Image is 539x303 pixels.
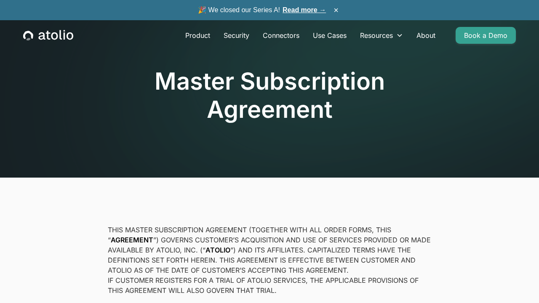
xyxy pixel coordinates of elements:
a: Book a Demo [456,27,516,44]
p: IF CUSTOMER REGISTERS FOR A TRIAL OF ATOLIO SERVICES, THE APPLICABLE PROVISIONS OF THIS AGREEMENT... [108,275,431,295]
button: × [331,5,341,15]
a: Use Cases [306,27,353,44]
p: THIS MASTER SUBSCRIPTION AGREEMENT (TOGETHER WITH ALL ORDER FORMS, THIS “ ”) GOVERNS CUSTOMER’S A... [108,225,431,275]
strong: ATOLIO [205,246,230,254]
h1: Master Subscription Agreement [23,67,516,124]
a: Security [217,27,256,44]
span: 🎉 We closed our Series A! [198,5,326,15]
a: home [23,30,73,41]
a: Connectors [256,27,306,44]
a: Product [179,27,217,44]
strong: AGREEMENT [111,236,153,244]
div: Resources [353,27,410,44]
div: Resources [360,30,393,40]
a: Read more → [283,6,326,13]
a: About [410,27,442,44]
